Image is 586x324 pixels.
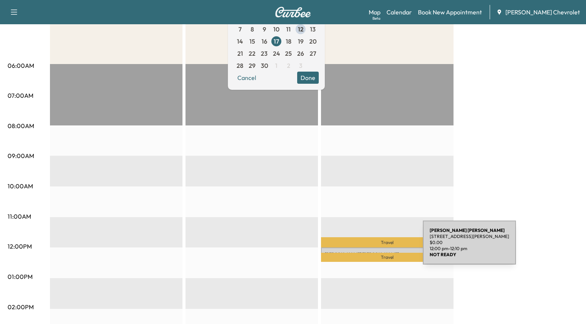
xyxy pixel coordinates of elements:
[273,49,280,58] span: 24
[8,61,34,70] p: 06:00AM
[298,25,304,34] span: 12
[286,25,291,34] span: 11
[237,61,243,70] span: 28
[274,37,279,46] span: 17
[325,251,450,257] p: [PERSON_NAME] [PERSON_NAME]
[8,151,34,160] p: 09:00AM
[8,302,34,311] p: 02:00PM
[321,253,454,262] p: Travel
[287,61,290,70] span: 2
[275,7,311,17] img: Curbee Logo
[249,49,256,58] span: 22
[309,37,316,46] span: 20
[369,8,380,17] a: MapBeta
[297,49,304,58] span: 26
[297,72,319,84] button: Done
[430,252,456,257] b: NOT READY
[251,25,254,34] span: 8
[234,72,260,84] button: Cancel
[321,237,454,247] p: Travel
[237,37,243,46] span: 14
[261,61,268,70] span: 30
[237,49,243,58] span: 21
[430,233,509,239] p: [STREET_ADDRESS][PERSON_NAME]
[263,25,266,34] span: 9
[286,37,291,46] span: 18
[505,8,580,17] span: [PERSON_NAME] Chevrolet
[298,37,304,46] span: 19
[8,182,33,191] p: 10:00AM
[299,61,302,70] span: 3
[8,272,33,281] p: 01:00PM
[261,49,268,58] span: 23
[238,25,242,34] span: 7
[430,239,509,246] p: $ 0.00
[273,25,279,34] span: 10
[8,121,34,130] p: 08:00AM
[372,16,380,21] div: Beta
[275,61,277,70] span: 1
[262,37,267,46] span: 16
[249,61,256,70] span: 29
[310,49,316,58] span: 27
[8,91,33,100] p: 07:00AM
[430,227,505,233] b: [PERSON_NAME] [PERSON_NAME]
[387,8,412,17] a: Calendar
[418,8,482,17] a: Book New Appointment
[310,25,316,34] span: 13
[8,242,32,251] p: 12:00PM
[430,246,509,252] p: 12:00 pm - 12:10 pm
[285,49,292,58] span: 25
[8,212,31,221] p: 11:00AM
[249,37,255,46] span: 15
